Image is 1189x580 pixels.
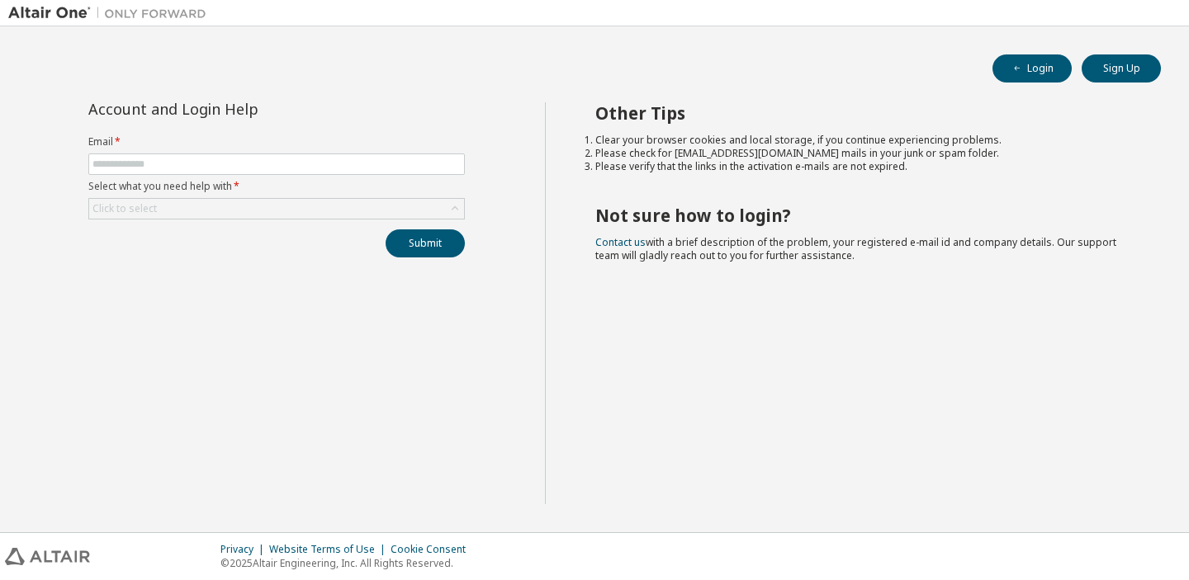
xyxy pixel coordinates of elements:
img: altair_logo.svg [5,548,90,565]
div: Website Terms of Use [269,543,391,556]
button: Sign Up [1082,54,1161,83]
div: Click to select [92,202,157,215]
button: Login [992,54,1072,83]
span: with a brief description of the problem, your registered e-mail id and company details. Our suppo... [595,235,1116,262]
li: Please check for [EMAIL_ADDRESS][DOMAIN_NAME] mails in your junk or spam folder. [595,147,1132,160]
h2: Not sure how to login? [595,205,1132,226]
label: Select what you need help with [88,180,465,193]
li: Clear your browser cookies and local storage, if you continue experiencing problems. [595,134,1132,147]
li: Please verify that the links in the activation e-mails are not expired. [595,160,1132,173]
div: Click to select [89,199,464,219]
button: Submit [386,229,465,257]
div: Privacy [220,543,269,556]
img: Altair One [8,5,215,21]
div: Account and Login Help [88,102,390,116]
h2: Other Tips [595,102,1132,124]
div: Cookie Consent [391,543,476,556]
label: Email [88,135,465,149]
p: © 2025 Altair Engineering, Inc. All Rights Reserved. [220,556,476,570]
a: Contact us [595,235,646,249]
